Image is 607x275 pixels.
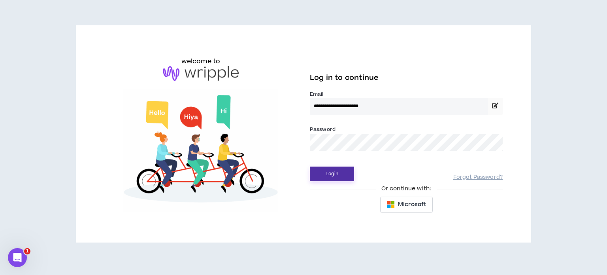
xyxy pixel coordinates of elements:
img: Welcome to Wripple [104,89,297,211]
iframe: Intercom live chat [8,248,27,267]
label: Password [310,126,336,133]
span: Or continue with: [376,184,437,193]
a: Forgot Password? [453,174,503,181]
span: Log in to continue [310,73,379,83]
button: Login [310,167,354,181]
span: 1 [24,248,30,254]
label: Email [310,91,503,98]
span: Microsoft [398,200,426,209]
img: logo-brand.png [163,66,239,81]
button: Microsoft [380,197,433,212]
h6: welcome to [181,57,221,66]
